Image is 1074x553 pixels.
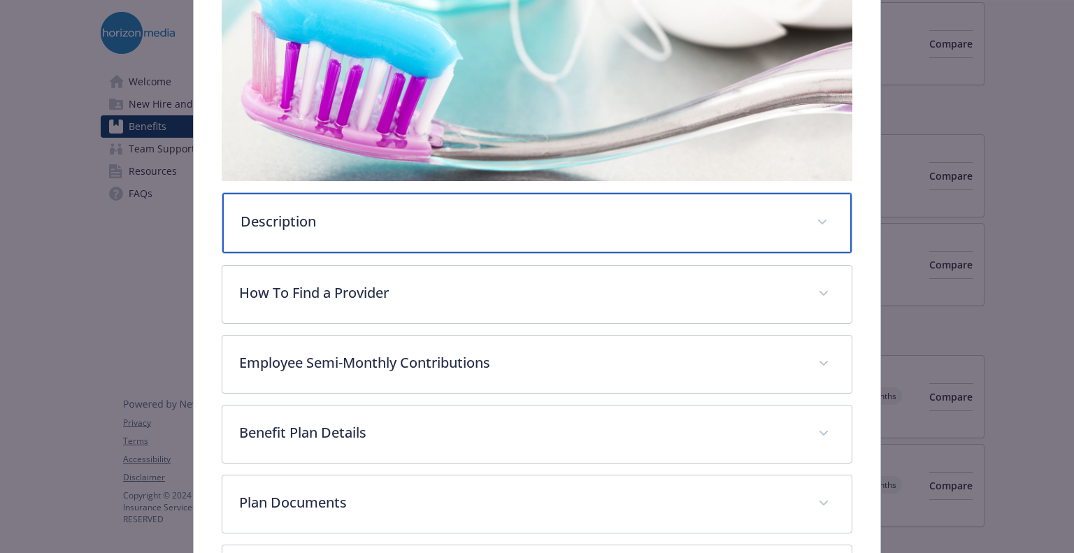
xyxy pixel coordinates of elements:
div: Plan Documents [222,475,851,533]
div: Employee Semi-Monthly Contributions [222,336,851,393]
div: Description [222,193,851,253]
p: How To Find a Provider [239,282,801,303]
p: Plan Documents [239,492,801,513]
p: Benefit Plan Details [239,422,801,443]
p: Description [241,211,799,232]
p: Employee Semi-Monthly Contributions [239,352,801,373]
div: Benefit Plan Details [222,405,851,463]
div: How To Find a Provider [222,266,851,323]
